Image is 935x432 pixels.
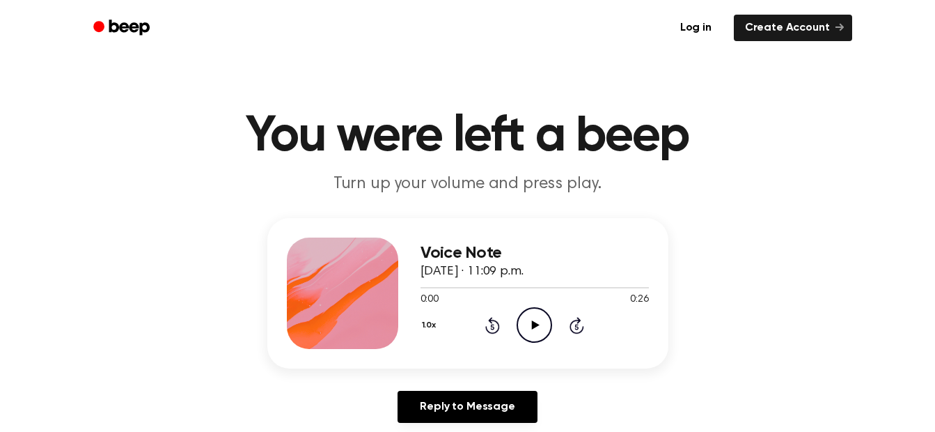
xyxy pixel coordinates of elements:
[421,244,649,263] h3: Voice Note
[201,173,735,196] p: Turn up your volume and press play.
[111,111,824,162] h1: You were left a beep
[421,314,441,337] button: 1.0x
[734,15,852,41] a: Create Account
[398,391,537,423] a: Reply to Message
[421,265,524,278] span: [DATE] · 11:09 p.m.
[666,12,725,44] a: Log in
[421,293,439,307] span: 0:00
[630,293,648,307] span: 0:26
[84,15,162,42] a: Beep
